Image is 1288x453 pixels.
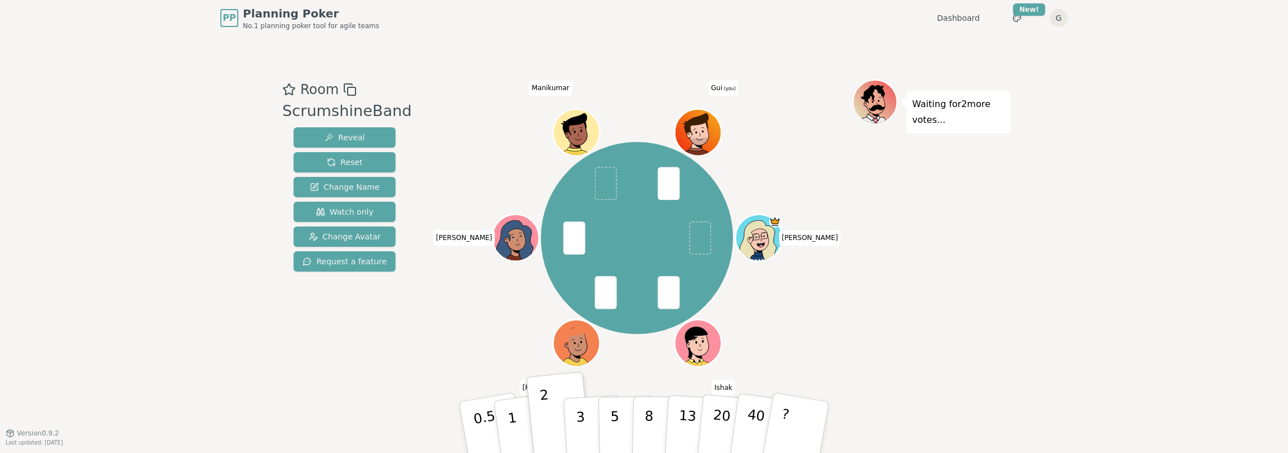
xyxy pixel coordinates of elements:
div: New! [1013,3,1045,16]
div: ScrumshineBand [282,100,412,123]
button: Click to change your avatar [676,110,719,154]
p: 2 [539,387,554,448]
button: Change Avatar [294,226,396,247]
span: Click to change your name [519,380,581,396]
span: Request a feature [303,256,387,267]
span: Click to change your name [712,380,735,396]
button: Change Name [294,177,396,197]
span: Click to change your name [529,81,572,96]
button: Request a feature [294,251,396,272]
span: Susset SM is the host [769,216,781,228]
span: Reset [327,157,362,168]
span: Last updated: [DATE] [6,439,63,446]
a: PPPlanning PokerNo.1 planning poker tool for agile teams [220,6,379,30]
span: Click to change your name [779,230,841,246]
span: No.1 planning poker tool for agile teams [243,21,379,30]
span: Click to change your name [433,230,495,246]
button: New! [1007,8,1027,28]
span: PP [223,11,236,25]
button: Reset [294,152,396,172]
span: (you) [722,87,736,92]
p: Waiting for 2 more votes... [912,96,1005,128]
button: Watch only [294,202,396,222]
span: Change Avatar [309,231,381,242]
button: Reveal [294,127,396,148]
span: Change Name [310,181,379,193]
span: Planning Poker [243,6,379,21]
span: Room [300,79,339,100]
a: Dashboard [937,12,980,24]
span: Click to change your name [708,81,739,96]
button: G [1050,9,1068,27]
span: Version 0.9.2 [17,429,59,438]
button: Add as favourite [282,79,296,100]
span: Watch only [316,206,374,217]
button: Version0.9.2 [6,429,59,438]
span: Reveal [325,132,365,143]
